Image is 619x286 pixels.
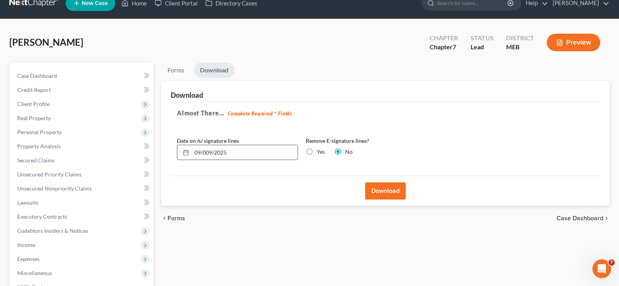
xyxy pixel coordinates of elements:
[11,210,153,224] a: Executory Contracts
[453,43,456,50] span: 7
[17,270,52,276] span: Miscellaneous
[192,145,298,160] input: MM/DD/YYYY
[17,185,92,192] span: Unsecured Nonpriority Claims
[17,227,88,234] span: Codebtors Insiders & Notices
[17,86,51,93] span: Credit Report
[603,215,610,221] i: chevron_right
[177,108,594,118] h5: Almost There...
[430,43,458,52] div: Chapter
[161,215,196,221] button: chevron_left Forms
[17,255,39,262] span: Expenses
[177,137,239,145] label: Date on /s/ signature lines
[17,241,35,248] span: Income
[161,63,191,78] a: Forms
[11,182,153,196] a: Unsecured Nonpriority Claims
[506,43,534,52] div: MEB
[17,199,38,206] span: Lawsuits
[82,0,108,6] span: New Case
[471,43,494,52] div: Lead
[557,215,603,221] span: Case Dashboard
[17,171,82,178] span: Unsecured Priority Claims
[171,90,203,100] div: Download
[17,143,61,149] span: Property Analysis
[430,34,458,43] div: Chapter
[11,196,153,210] a: Lawsuits
[547,34,600,51] button: Preview
[9,36,83,48] span: [PERSON_NAME]
[11,167,153,182] a: Unsecured Priority Claims
[471,34,494,43] div: Status
[17,72,57,79] span: Case Dashboard
[306,137,427,145] label: Remove E-signature lines?
[345,148,353,156] label: No
[17,115,51,121] span: Real Property
[168,215,185,221] span: Forms
[161,215,168,221] i: chevron_left
[194,63,235,78] a: Download
[317,148,325,156] label: Yes
[17,101,50,107] span: Client Profile
[11,83,153,97] a: Credit Report
[11,69,153,83] a: Case Dashboard
[592,259,611,278] iframe: Intercom live chat
[17,213,67,220] span: Executory Contracts
[228,110,292,117] strong: Complete Required * Fields
[11,153,153,167] a: Secured Claims
[365,182,406,200] button: Download
[17,129,62,135] span: Personal Property
[506,34,534,43] div: District
[17,157,55,164] span: Secured Claims
[11,139,153,153] a: Property Analysis
[557,215,610,221] a: Case Dashboard chevron_right
[608,259,615,266] span: 7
